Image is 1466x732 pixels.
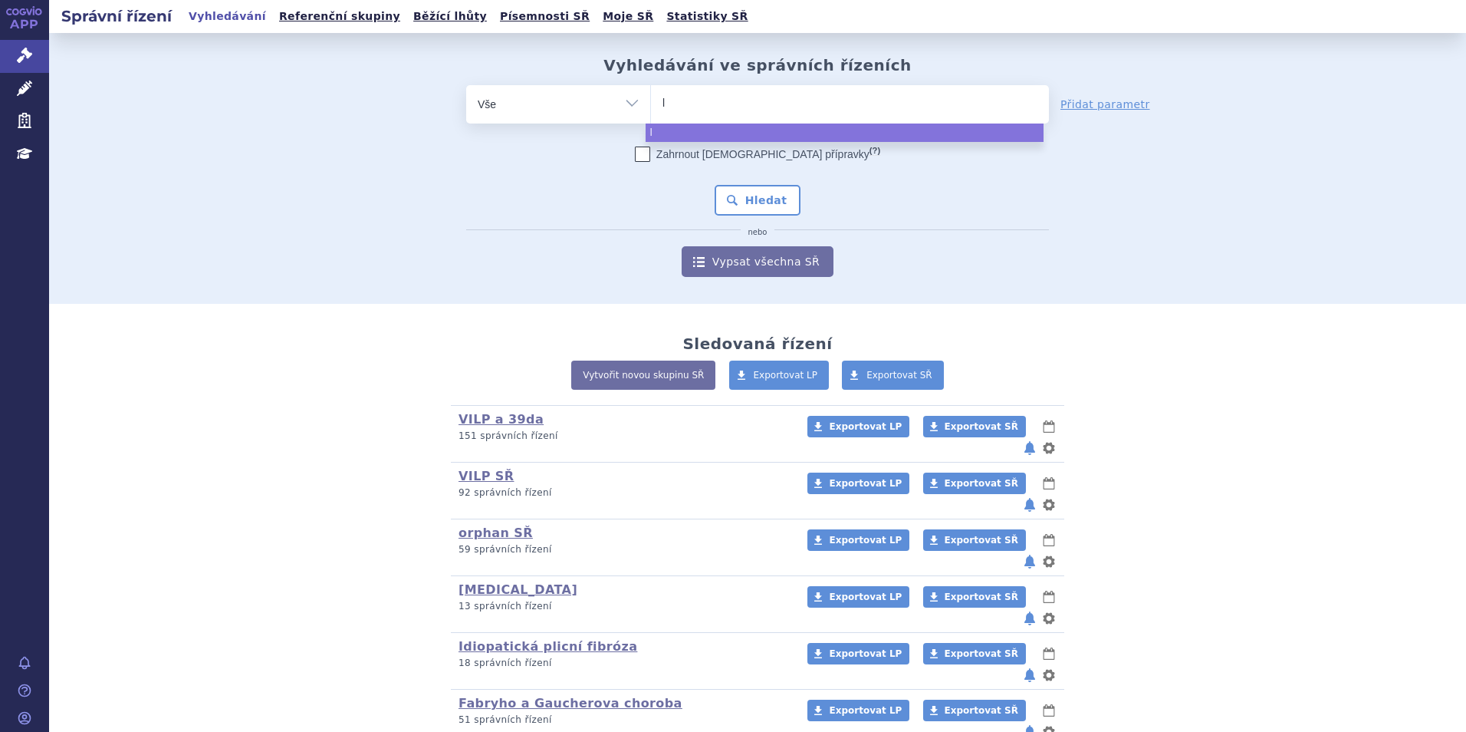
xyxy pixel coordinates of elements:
h2: Sledovaná řízení [682,335,832,353]
button: notifikace [1022,609,1037,628]
a: Exportovat SŘ [923,529,1026,551]
a: Exportovat LP [729,361,830,390]
p: 151 správních řízení [459,430,787,443]
a: Exportovat SŘ [923,643,1026,664]
a: Referenční skupiny [274,6,405,27]
span: Exportovat SŘ [945,535,1018,546]
a: Exportovat LP [807,643,909,664]
p: 51 správních řízení [459,714,787,727]
button: Hledat [715,185,801,216]
a: Idiopatická plicní fibróza [459,639,637,654]
a: Exportovat LP [807,586,909,608]
span: Exportovat SŘ [945,705,1018,716]
a: Exportovat LP [807,473,909,494]
i: nebo [741,228,775,237]
a: Moje SŘ [598,6,658,27]
a: Exportovat LP [807,416,909,437]
abbr: (?) [869,146,880,156]
button: nastavení [1041,666,1057,684]
span: Exportovat LP [829,705,902,716]
span: Exportovat LP [829,478,902,489]
label: Zahrnout [DEMOGRAPHIC_DATA] přípravky [635,147,880,162]
p: 18 správních řízení [459,657,787,670]
span: Exportovat LP [829,648,902,659]
a: orphan SŘ [459,526,533,540]
a: Běžící lhůty [409,6,491,27]
button: nastavení [1041,496,1057,514]
h2: Vyhledávání ve správních řízeních [603,56,912,74]
button: lhůty [1041,531,1057,549]
span: Exportovat LP [829,592,902,602]
li: l [646,124,1044,142]
button: lhůty [1041,645,1057,663]
button: lhůty [1041,417,1057,436]
button: notifikace [1022,552,1037,571]
a: Přidat parametr [1060,97,1150,112]
a: Vyhledávání [184,6,271,27]
span: Exportovat SŘ [945,592,1018,602]
button: nastavení [1041,439,1057,457]
button: lhůty [1041,701,1057,720]
button: nastavení [1041,609,1057,628]
p: 13 správních řízení [459,600,787,613]
a: Exportovat LP [807,700,909,721]
span: Exportovat SŘ [945,421,1018,432]
button: lhůty [1041,588,1057,606]
button: notifikace [1022,666,1037,684]
p: 92 správních řízení [459,486,787,500]
h2: Správní řízení [49,5,184,27]
a: Exportovat LP [807,529,909,551]
a: Exportovat SŘ [842,361,944,390]
button: lhůty [1041,474,1057,493]
span: Exportovat LP [829,535,902,546]
span: Exportovat LP [829,421,902,432]
a: VILP SŘ [459,469,514,483]
span: Exportovat LP [754,370,818,381]
span: Exportovat SŘ [945,648,1018,659]
p: 59 správních řízení [459,543,787,556]
span: Exportovat SŘ [945,478,1018,489]
button: notifikace [1022,439,1037,457]
a: Exportovat SŘ [923,473,1026,494]
a: Písemnosti SŘ [495,6,594,27]
a: Exportovat SŘ [923,700,1026,721]
button: notifikace [1022,496,1037,514]
a: Vypsat všechna SŘ [682,246,833,277]
a: Exportovat SŘ [923,416,1026,437]
a: Exportovat SŘ [923,586,1026,608]
a: VILP a 39da [459,412,544,427]
a: [MEDICAL_DATA] [459,582,577,597]
a: Vytvořit novou skupinu SŘ [571,361,715,390]
a: Statistiky SŘ [662,6,752,27]
span: Exportovat SŘ [866,370,932,381]
button: nastavení [1041,552,1057,571]
a: Fabryho a Gaucherova choroba [459,696,682,711]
